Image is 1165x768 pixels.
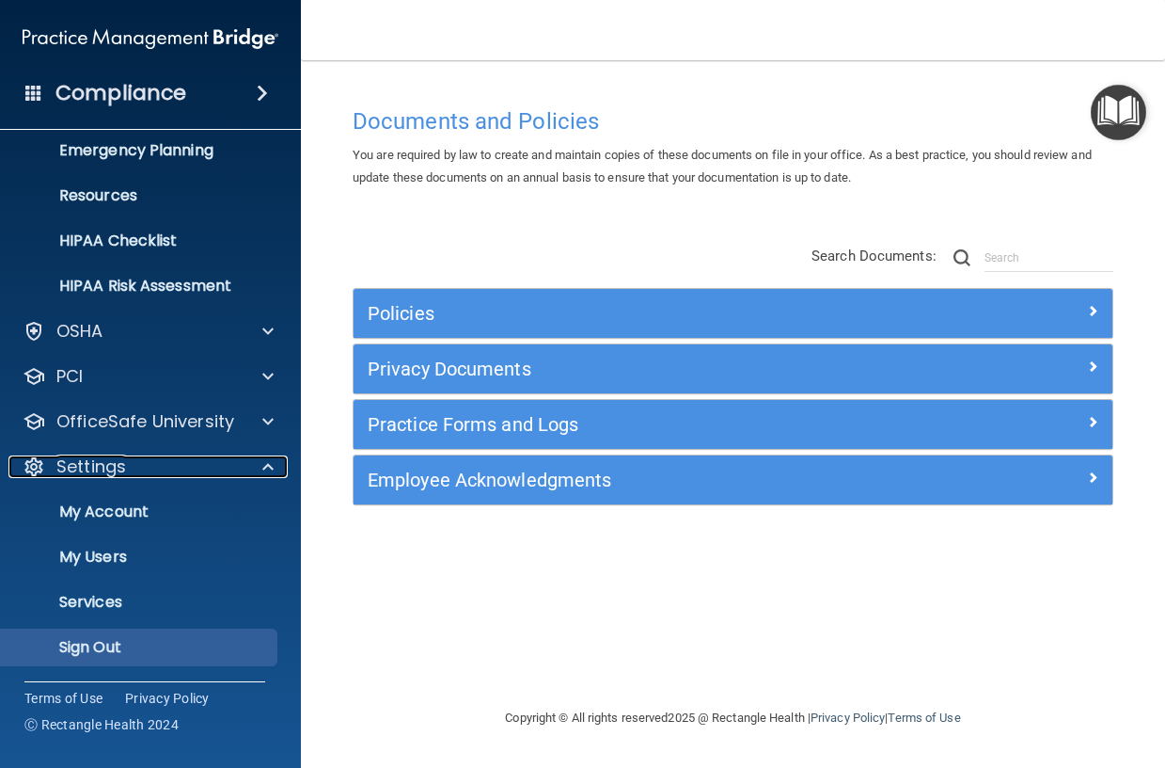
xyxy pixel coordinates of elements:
[368,470,908,490] h5: Employee Acknowledgments
[23,410,274,433] a: OfficeSafe University
[12,141,269,160] p: Emergency Planning
[368,354,1098,384] a: Privacy Documents
[12,593,269,612] p: Services
[24,715,179,734] span: Ⓒ Rectangle Health 2024
[12,548,269,567] p: My Users
[55,80,186,106] h4: Compliance
[390,688,1077,748] div: Copyright © All rights reserved 2025 @ Rectangle Health | |
[12,503,269,521] p: My Account
[368,303,908,324] h5: Policies
[56,410,234,433] p: OfficeSafe University
[23,320,274,343] a: OSHA
[368,465,1098,495] a: Employee Acknowledgments
[24,689,102,708] a: Terms of Use
[56,365,83,388] p: PCI
[12,232,269,250] p: HIPAA Checklist
[56,320,103,343] p: OSHA
[368,409,1098,440] a: Practice Forms and Logs
[353,148,1092,184] span: You are required by law to create and maintain copies of these documents on file in your office. ...
[56,456,126,478] p: Settings
[353,109,1113,134] h4: Documents and Policies
[125,689,210,708] a: Privacy Policy
[23,365,274,388] a: PCI
[953,249,970,266] img: ic-search.3b580494.png
[12,277,269,296] p: HIPAA Risk Assessment
[23,20,278,57] img: PMB logo
[368,414,908,435] h5: Practice Forms and Logs
[23,456,274,478] a: Settings
[811,248,937,264] span: Search Documents:
[888,711,960,725] a: Terms of Use
[811,711,885,725] a: Privacy Policy
[12,186,269,205] p: Resources
[12,638,269,657] p: Sign Out
[1091,85,1146,140] button: Open Resource Center
[984,244,1113,272] input: Search
[368,359,908,379] h5: Privacy Documents
[368,298,1098,328] a: Policies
